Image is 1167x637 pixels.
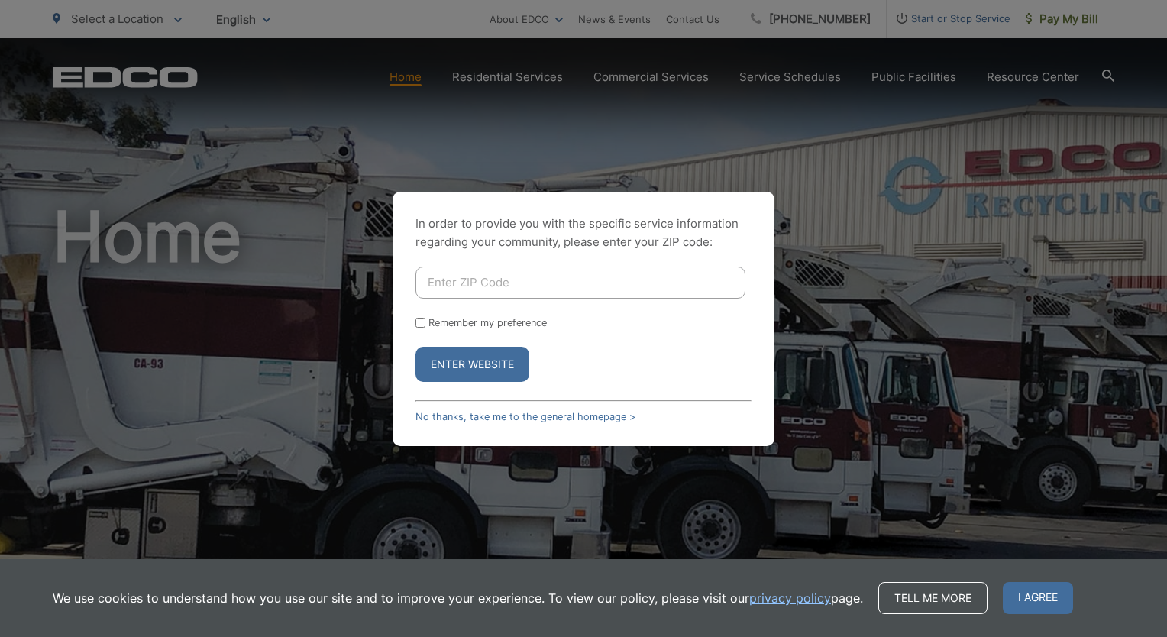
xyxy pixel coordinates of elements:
a: Tell me more [878,582,988,614]
button: Enter Website [415,347,529,382]
a: privacy policy [749,589,831,607]
p: In order to provide you with the specific service information regarding your community, please en... [415,215,752,251]
label: Remember my preference [428,317,547,328]
input: Enter ZIP Code [415,267,745,299]
p: We use cookies to understand how you use our site and to improve your experience. To view our pol... [53,589,863,607]
a: No thanks, take me to the general homepage > [415,411,635,422]
span: I agree [1003,582,1073,614]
